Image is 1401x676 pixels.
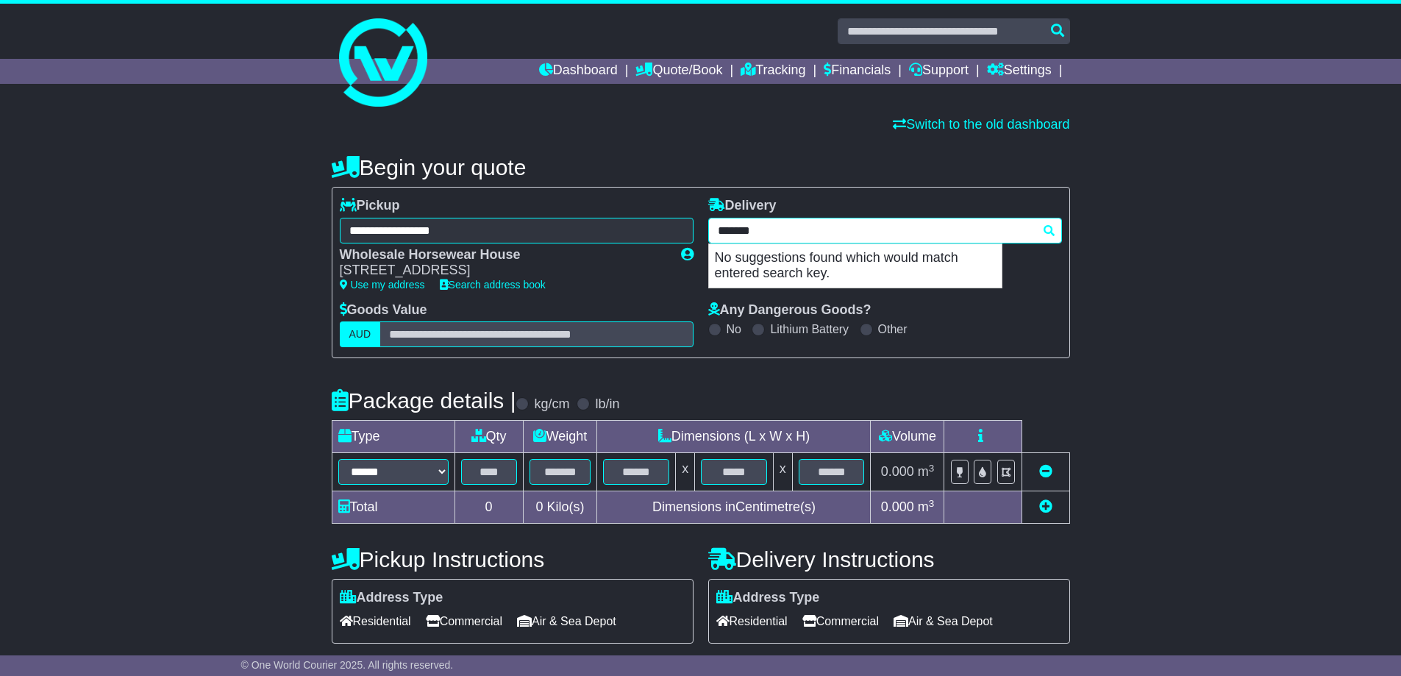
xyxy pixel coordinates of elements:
[454,491,523,524] td: 0
[523,491,597,524] td: Kilo(s)
[332,388,516,413] h4: Package details |
[340,610,411,633] span: Residential
[340,247,666,263] div: Wholesale Horsewear House
[340,590,443,606] label: Address Type
[332,547,694,572] h4: Pickup Instructions
[708,547,1070,572] h4: Delivery Instructions
[332,421,454,453] td: Type
[340,198,400,214] label: Pickup
[802,610,879,633] span: Commercial
[517,610,616,633] span: Air & Sea Depot
[773,453,792,491] td: x
[241,659,454,671] span: © One World Courier 2025. All rights reserved.
[716,590,820,606] label: Address Type
[597,491,871,524] td: Dimensions in Centimetre(s)
[426,610,502,633] span: Commercial
[340,279,425,291] a: Use my address
[340,263,666,279] div: [STREET_ADDRESS]
[881,499,914,514] span: 0.000
[824,59,891,84] a: Financials
[440,279,546,291] a: Search address book
[708,198,777,214] label: Delivery
[1039,499,1052,514] a: Add new item
[1039,464,1052,479] a: Remove this item
[332,155,1070,179] h4: Begin your quote
[909,59,969,84] a: Support
[597,421,871,453] td: Dimensions (L x W x H)
[929,498,935,509] sup: 3
[523,421,597,453] td: Weight
[539,59,618,84] a: Dashboard
[878,322,908,336] label: Other
[727,322,741,336] label: No
[881,464,914,479] span: 0.000
[918,499,935,514] span: m
[454,421,523,453] td: Qty
[716,610,788,633] span: Residential
[918,464,935,479] span: m
[987,59,1052,84] a: Settings
[929,463,935,474] sup: 3
[893,117,1069,132] a: Switch to the old dashboard
[340,321,381,347] label: AUD
[770,322,849,336] label: Lithium Battery
[708,218,1062,243] typeahead: Please provide city
[332,491,454,524] td: Total
[676,453,695,491] td: x
[340,302,427,319] label: Goods Value
[534,396,569,413] label: kg/cm
[871,421,944,453] td: Volume
[635,59,722,84] a: Quote/Book
[708,302,871,319] label: Any Dangerous Goods?
[535,499,543,514] span: 0
[741,59,805,84] a: Tracking
[894,610,993,633] span: Air & Sea Depot
[595,396,619,413] label: lb/in
[709,244,1002,288] p: No suggestions found which would match entered search key.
